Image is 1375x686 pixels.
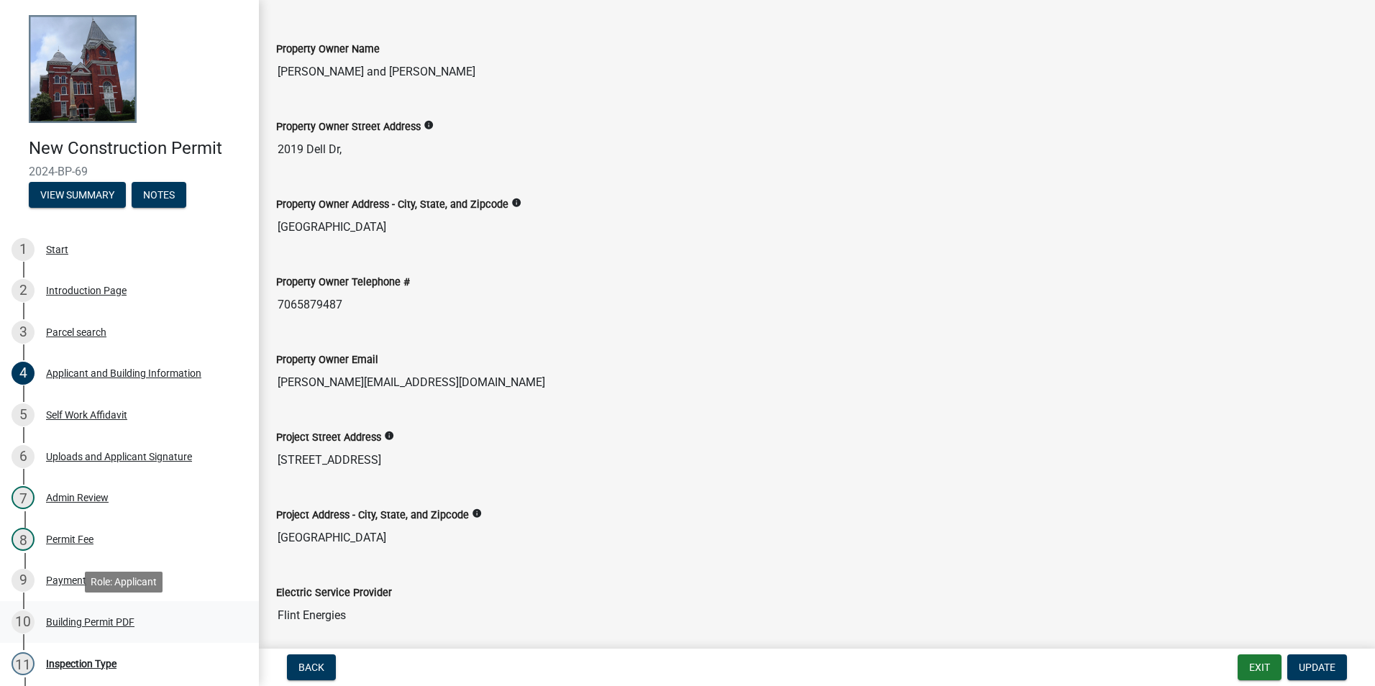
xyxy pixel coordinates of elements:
[1238,654,1282,680] button: Exit
[1287,654,1347,680] button: Update
[46,244,68,255] div: Start
[46,327,106,337] div: Parcel search
[12,528,35,551] div: 8
[12,321,35,344] div: 3
[1299,662,1335,673] span: Update
[384,431,394,441] i: info
[276,355,378,365] label: Property Owner Email
[12,238,35,261] div: 1
[46,617,134,627] div: Building Permit PDF
[132,182,186,208] button: Notes
[276,433,381,443] label: Project Street Address
[12,569,35,592] div: 9
[12,610,35,634] div: 10
[46,285,127,296] div: Introduction Page
[276,122,421,132] label: Property Owner Street Address
[298,662,324,673] span: Back
[85,572,163,593] div: Role: Applicant
[29,165,230,178] span: 2024-BP-69
[46,534,93,544] div: Permit Fee
[46,493,109,503] div: Admin Review
[29,138,247,159] h4: New Construction Permit
[46,575,86,585] div: Payment
[287,654,336,680] button: Back
[12,445,35,468] div: 6
[276,200,508,210] label: Property Owner Address - City, State, and Zipcode
[29,182,126,208] button: View Summary
[472,508,482,518] i: info
[29,15,137,123] img: Talbot County, Georgia
[132,190,186,201] wm-modal-confirm: Notes
[29,190,126,201] wm-modal-confirm: Summary
[46,368,201,378] div: Applicant and Building Information
[46,410,127,420] div: Self Work Affidavit
[12,279,35,302] div: 2
[12,486,35,509] div: 7
[276,278,410,288] label: Property Owner Telephone #
[46,452,192,462] div: Uploads and Applicant Signature
[424,120,434,130] i: info
[511,198,521,208] i: info
[276,45,380,55] label: Property Owner Name
[12,362,35,385] div: 4
[276,588,392,598] label: Electric Service Provider
[276,511,469,521] label: Project Address - City, State, and Zipcode
[12,403,35,426] div: 5
[12,652,35,675] div: 11
[46,659,117,669] div: Inspection Type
